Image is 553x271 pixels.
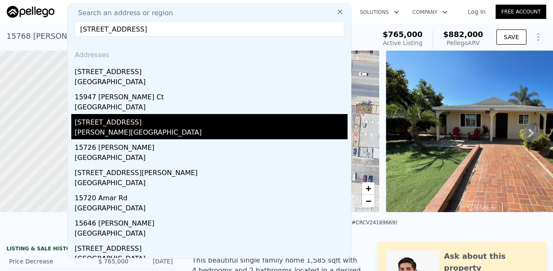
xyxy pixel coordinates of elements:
a: Free Account [496,5,546,19]
div: [STREET_ADDRESS][PERSON_NAME] [75,165,348,178]
span: + [366,183,371,194]
a: Log In [458,8,496,16]
div: Pellego ARV [443,39,483,47]
div: [GEOGRAPHIC_DATA] [75,153,348,165]
span: Search an address or region [71,8,173,18]
img: Pellego [7,6,54,18]
button: Show Options [530,29,547,45]
div: LISTING & SALE HISTORY [7,245,175,254]
div: 15646 [PERSON_NAME] [75,215,348,228]
button: Solutions [353,5,406,20]
a: Zoom out [362,195,375,207]
span: − [366,196,371,206]
a: Zoom in [362,182,375,195]
div: [STREET_ADDRESS] [75,114,348,128]
div: [STREET_ADDRESS] [75,64,348,77]
div: [GEOGRAPHIC_DATA] [75,102,348,114]
div: Addresses [71,43,348,64]
input: Enter an address, city, region, neighborhood or zip code [75,21,344,37]
div: [GEOGRAPHIC_DATA] [75,77,348,89]
div: [PERSON_NAME][GEOGRAPHIC_DATA] [75,128,348,139]
div: 15947 [PERSON_NAME] Ct [75,89,348,102]
div: Price Decrease [9,257,84,266]
div: [STREET_ADDRESS] [75,240,348,254]
div: [GEOGRAPHIC_DATA] [75,254,348,266]
span: $ 765,000 [98,258,128,265]
div: [GEOGRAPHIC_DATA] [75,203,348,215]
div: 15768 [PERSON_NAME] , La [PERSON_NAME] , CA 91744 [7,30,218,42]
button: SAVE [496,29,526,45]
div: [GEOGRAPHIC_DATA] [75,178,348,190]
span: $765,000 [383,30,423,39]
div: [GEOGRAPHIC_DATA] [75,228,348,240]
div: [DATE] [135,257,173,266]
span: Active Listing [383,40,423,46]
span: $882,000 [443,30,483,39]
div: 15720 Amar Rd [75,190,348,203]
button: Company [406,5,454,20]
div: 15726 [PERSON_NAME] [75,139,348,153]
